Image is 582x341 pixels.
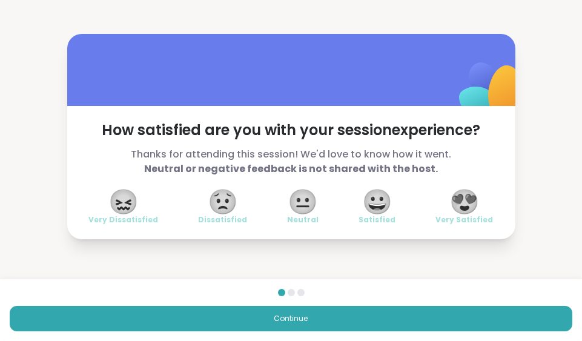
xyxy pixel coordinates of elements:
[89,147,494,176] span: Thanks for attending this session! We'd love to know how it went.
[10,306,572,331] button: Continue
[431,31,551,151] img: ShareWell Logomark
[144,162,438,176] b: Neutral or negative feedback is not shared with the host.
[362,191,392,213] span: 😀
[89,121,494,140] span: How satisfied are you with your session experience?
[288,215,319,225] span: Neutral
[108,191,139,213] span: 😖
[449,191,480,213] span: 😍
[436,215,494,225] span: Very Satisfied
[359,215,396,225] span: Satisfied
[208,191,238,213] span: 😟
[274,313,308,324] span: Continue
[288,191,319,213] span: 😐
[199,215,248,225] span: Dissatisfied
[89,215,159,225] span: Very Dissatisfied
